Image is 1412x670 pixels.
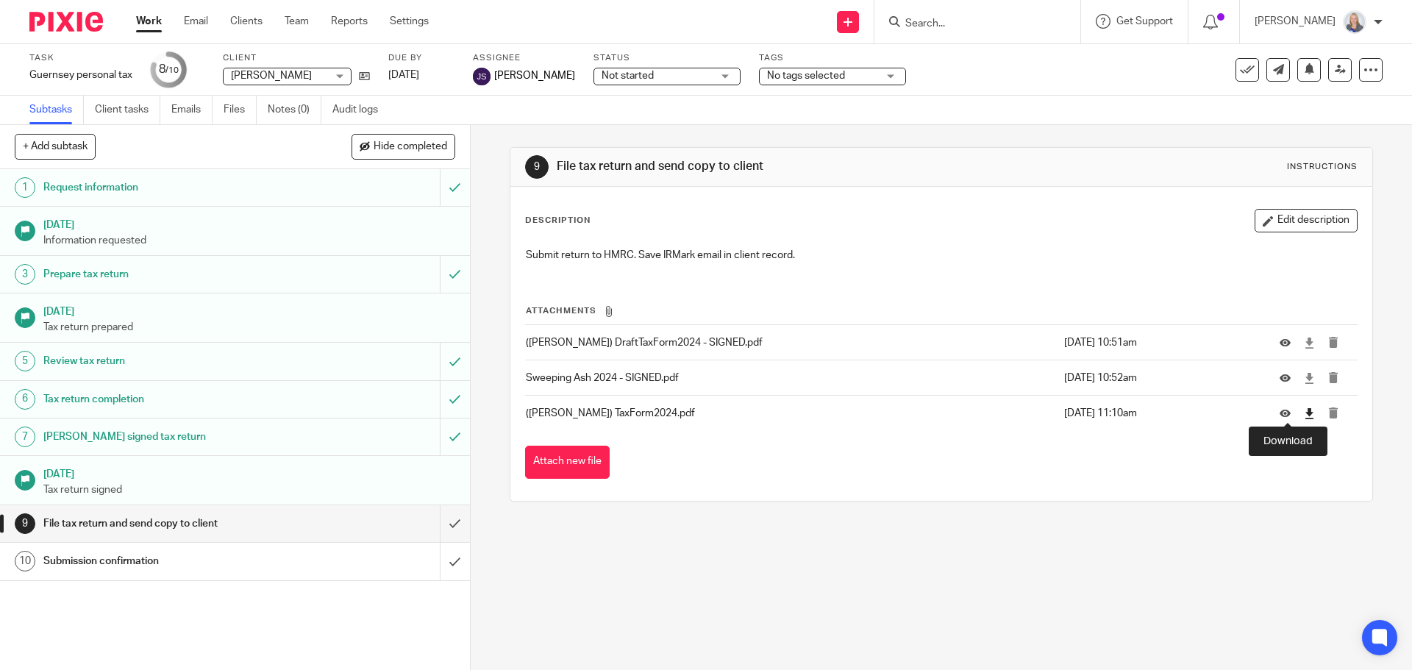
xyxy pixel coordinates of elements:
button: + Add subtask [15,134,96,159]
span: Hide completed [374,141,447,153]
p: Tax return signed [43,482,455,497]
img: Debbie%20Noon%20Professional%20Photo.jpg [1343,10,1366,34]
img: Pixie [29,12,103,32]
div: 1 [15,177,35,198]
span: Get Support [1116,16,1173,26]
input: Search [904,18,1036,31]
p: ([PERSON_NAME]) TaxForm2024.pdf [526,406,1056,421]
a: Download [1304,371,1315,385]
button: Hide completed [352,134,455,159]
h1: Tax return completion [43,388,298,410]
div: 5 [15,351,35,371]
span: [PERSON_NAME] [231,71,312,81]
div: 9 [15,513,35,534]
a: Notes (0) [268,96,321,124]
h1: Request information [43,177,298,199]
h1: [DATE] [43,214,455,232]
a: Download [1304,335,1315,350]
p: Description [525,215,591,227]
label: Tags [759,52,906,64]
a: Reports [331,14,368,29]
p: Sweeping Ash 2024 - SIGNED.pdf [526,371,1056,385]
h1: Review tax return [43,350,298,372]
p: [DATE] 10:52am [1064,371,1258,385]
label: Status [593,52,741,64]
a: Settings [390,14,429,29]
p: [DATE] 11:10am [1064,406,1258,421]
div: 10 [15,551,35,571]
span: [PERSON_NAME] [494,68,575,83]
a: Email [184,14,208,29]
div: Guernsey personal tax [29,68,132,82]
div: 6 [15,389,35,410]
a: Client tasks [95,96,160,124]
span: Attachments [526,307,596,315]
img: svg%3E [473,68,491,85]
span: No tags selected [767,71,845,81]
button: Edit description [1255,209,1358,232]
div: Instructions [1287,161,1358,173]
button: Attach new file [525,446,610,479]
a: Emails [171,96,213,124]
label: Assignee [473,52,575,64]
h1: File tax return and send copy to client [43,513,298,535]
p: [PERSON_NAME] [1255,14,1336,29]
label: Task [29,52,132,64]
p: Tax return prepared [43,320,455,335]
a: Download [1304,406,1315,421]
p: Submit return to HMRC. Save IRMark email in client record. [526,248,1356,263]
span: [DATE] [388,70,419,80]
p: [DATE] 10:51am [1064,335,1258,350]
h1: Submission confirmation [43,550,298,572]
h1: Prepare tax return [43,263,298,285]
p: Information requested [43,233,455,248]
div: 3 [15,264,35,285]
div: 9 [525,155,549,179]
a: Team [285,14,309,29]
label: Client [223,52,370,64]
a: Clients [230,14,263,29]
h1: [DATE] [43,463,455,482]
label: Due by [388,52,454,64]
a: Audit logs [332,96,389,124]
div: 7 [15,427,35,447]
a: Work [136,14,162,29]
span: Not started [602,71,654,81]
small: /10 [165,66,179,74]
a: Files [224,96,257,124]
div: 8 [159,61,179,78]
p: ([PERSON_NAME]) DraftTaxForm2024 - SIGNED.pdf [526,335,1056,350]
h1: File tax return and send copy to client [557,159,973,174]
a: Subtasks [29,96,84,124]
h1: [DATE] [43,301,455,319]
h1: [PERSON_NAME] signed tax return [43,426,298,448]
